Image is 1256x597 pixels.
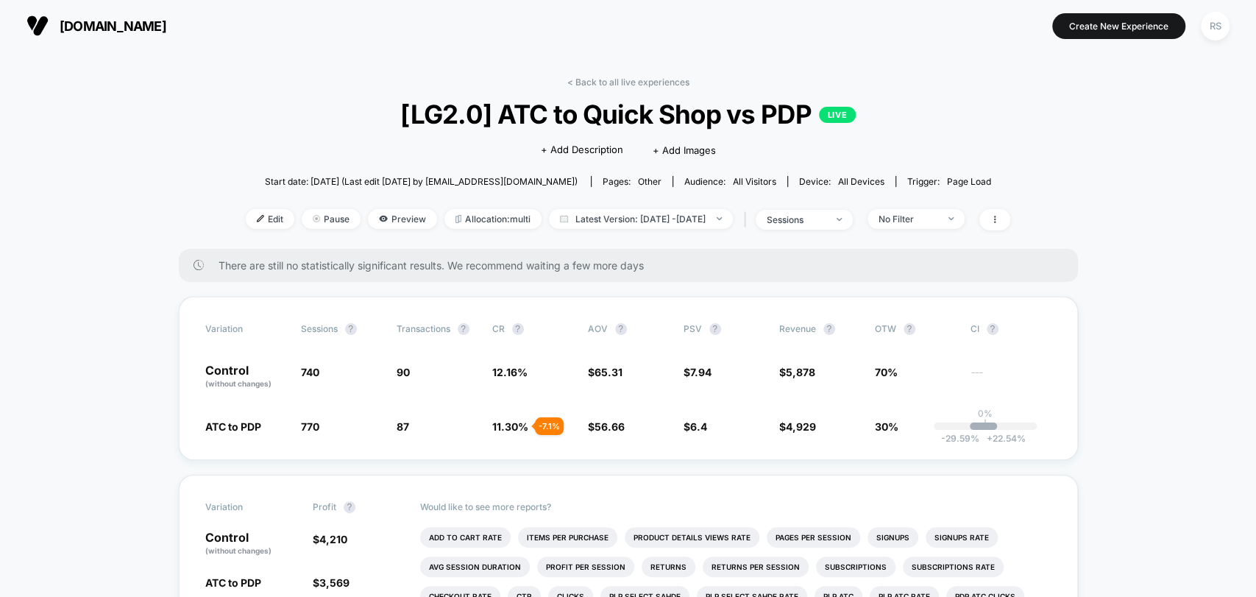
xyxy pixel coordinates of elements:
[941,433,979,444] span: -29.59 %
[302,209,361,229] span: Pause
[319,533,347,545] span: 4,210
[703,557,809,577] li: Returns Per Session
[219,259,1049,272] span: There are still no statistically significant results. We recommend waiting a few more days
[205,546,272,555] span: (without changes)
[301,323,338,334] span: Sessions
[638,176,661,187] span: other
[455,215,461,223] img: rebalance
[246,209,294,229] span: Edit
[904,323,915,335] button: ?
[420,501,1051,512] p: Would like to see more reports?
[535,417,564,435] div: - 7.1 %
[1201,12,1230,40] div: RS
[26,15,49,37] img: Visually logo
[512,323,524,335] button: ?
[987,433,993,444] span: +
[907,176,991,187] div: Trigger:
[875,366,898,378] span: 70%
[767,214,826,225] div: sessions
[284,99,972,130] span: [LG2.0] ATC to Quick Shop vs PDP
[838,176,884,187] span: all devices
[205,576,261,589] span: ATC to PDP
[420,527,511,548] li: Add To Cart Rate
[205,420,261,433] span: ATC to PDP
[205,501,286,513] span: Variation
[492,366,528,378] span: 12.16 %
[717,217,722,220] img: end
[22,14,171,38] button: [DOMAIN_NAME]
[518,527,617,548] li: Items Per Purchase
[537,557,634,577] li: Profit Per Session
[709,323,721,335] button: ?
[567,77,689,88] a: < Back to all live experiences
[313,576,350,589] span: $
[642,557,695,577] li: Returns
[684,176,776,187] div: Audience:
[786,420,816,433] span: 4,929
[313,215,320,222] img: end
[690,420,707,433] span: 6.4
[444,209,542,229] span: Allocation: multi
[984,419,987,430] p: |
[319,576,350,589] span: 3,569
[779,366,815,378] span: $
[492,323,505,334] span: CR
[684,366,712,378] span: $
[690,366,712,378] span: 7.94
[987,323,998,335] button: ?
[767,527,860,548] li: Pages Per Session
[257,215,264,222] img: edit
[560,215,568,222] img: calendar
[1196,11,1234,41] button: RS
[397,323,450,334] span: Transactions
[978,408,993,419] p: 0%
[615,323,627,335] button: ?
[926,527,998,548] li: Signups Rate
[947,176,991,187] span: Page Load
[1052,13,1185,39] button: Create New Experience
[205,323,286,335] span: Variation
[875,323,956,335] span: OTW
[397,366,410,378] span: 90
[875,420,898,433] span: 30%
[684,323,702,334] span: PSV
[458,323,469,335] button: ?
[816,557,895,577] li: Subscriptions
[979,433,1026,444] span: 22.54 %
[588,323,608,334] span: AOV
[823,323,835,335] button: ?
[420,557,530,577] li: Avg Session Duration
[652,144,715,156] span: + Add Images
[595,420,625,433] span: 56.66
[603,176,661,187] div: Pages:
[787,176,895,187] span: Device:
[733,176,776,187] span: All Visitors
[265,176,578,187] span: Start date: [DATE] (Last edit [DATE] by [EMAIL_ADDRESS][DOMAIN_NAME])
[344,501,355,513] button: ?
[819,107,856,123] p: LIVE
[588,366,622,378] span: $
[313,501,336,512] span: Profit
[779,323,816,334] span: Revenue
[345,323,357,335] button: ?
[948,217,954,220] img: end
[837,218,842,221] img: end
[740,209,756,230] span: |
[868,527,918,548] li: Signups
[205,364,286,389] p: Control
[588,420,625,433] span: $
[540,143,622,158] span: + Add Description
[779,420,816,433] span: $
[879,213,937,225] div: No Filter
[301,366,319,378] span: 740
[60,18,166,34] span: [DOMAIN_NAME]
[301,420,319,433] span: 770
[684,420,707,433] span: $
[786,366,815,378] span: 5,878
[205,531,298,557] p: Control
[971,323,1051,335] span: CI
[492,420,528,433] span: 11.30 %
[625,527,759,548] li: Product Details Views Rate
[313,533,347,545] span: $
[971,368,1051,389] span: ---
